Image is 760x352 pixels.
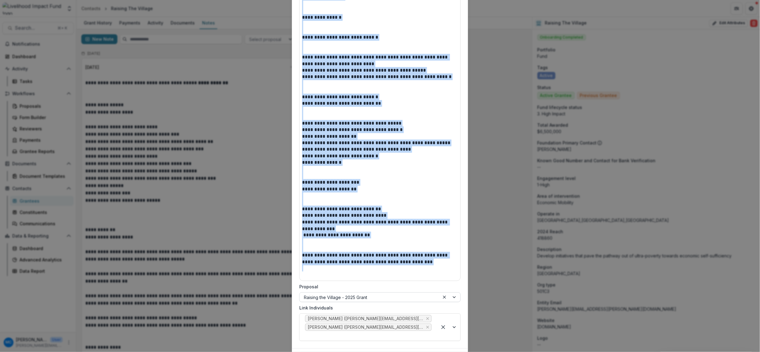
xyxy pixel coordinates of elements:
label: Proposal [299,283,457,290]
span: [PERSON_NAME] ([PERSON_NAME][EMAIL_ADDRESS][PERSON_NAME][DOMAIN_NAME]) [308,316,423,321]
div: Remove Shawn Cheung (shawn@raisingthevillage.org) [425,324,430,330]
div: Clear selected options [441,294,448,301]
label: Link Individuals [299,305,457,311]
div: Remove Allison Coady (allison.coady@raisingthevillage.org) [425,316,430,322]
div: Clear selected options [438,322,448,332]
span: [PERSON_NAME] ([PERSON_NAME][EMAIL_ADDRESS][DOMAIN_NAME]) [308,325,423,330]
